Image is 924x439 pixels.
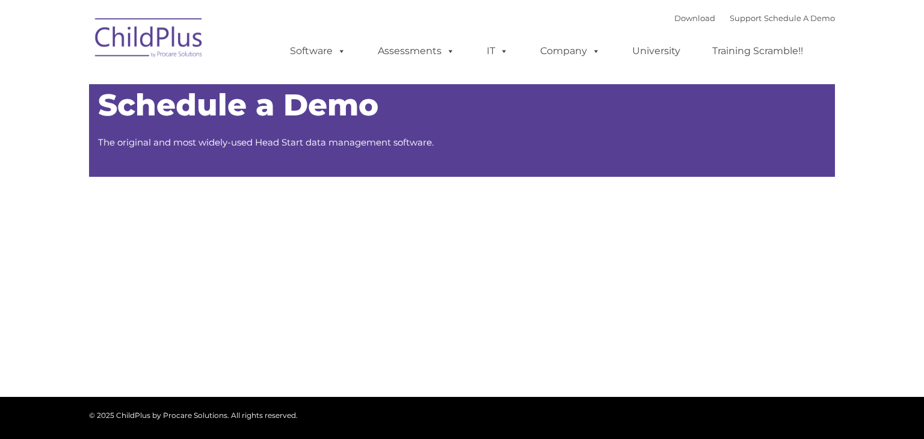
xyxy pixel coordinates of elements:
[98,137,434,148] span: The original and most widely-used Head Start data management software.
[89,10,209,70] img: ChildPlus by Procare Solutions
[700,39,815,63] a: Training Scramble!!
[98,87,378,123] span: Schedule a Demo
[89,411,298,420] span: © 2025 ChildPlus by Procare Solutions. All rights reserved.
[366,39,467,63] a: Assessments
[674,13,715,23] a: Download
[278,39,358,63] a: Software
[674,13,835,23] font: |
[620,39,692,63] a: University
[475,39,520,63] a: IT
[730,13,762,23] a: Support
[528,39,612,63] a: Company
[764,13,835,23] a: Schedule A Demo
